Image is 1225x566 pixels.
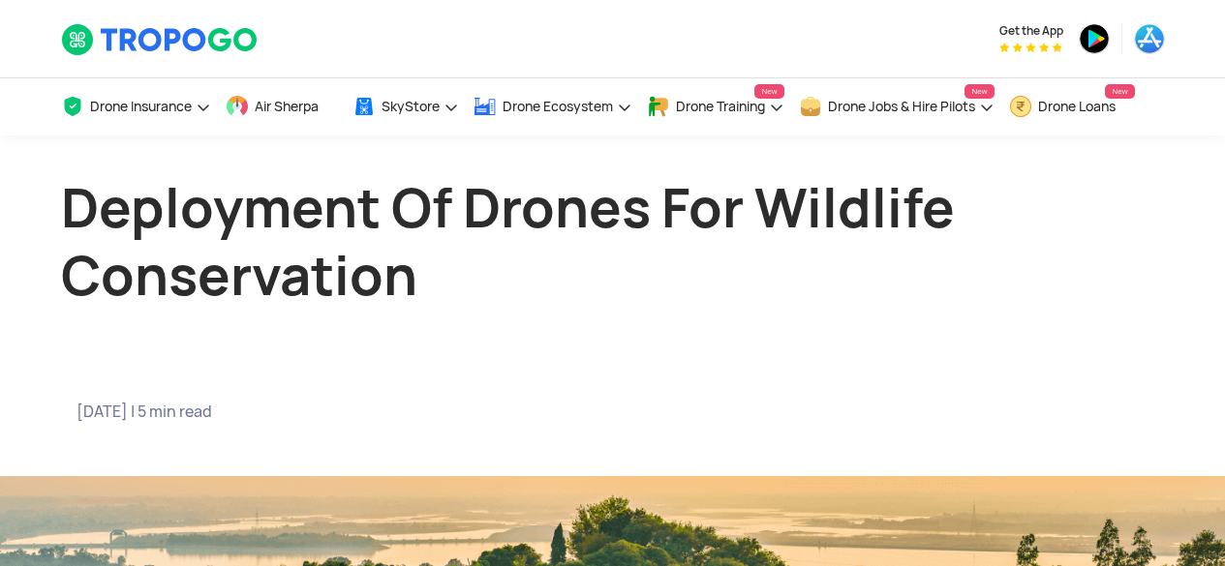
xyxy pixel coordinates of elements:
[999,23,1063,39] span: Get the App
[965,84,994,99] span: New
[828,99,975,114] span: Drone Jobs & Hire Pilots
[1009,78,1135,135] a: Drone LoansNew
[382,99,440,114] span: SkyStore
[754,84,783,99] span: New
[999,43,1062,52] img: App Raking
[61,78,211,135] a: Drone Insurance
[1038,99,1116,114] span: Drone Loans
[799,78,995,135] a: Drone Jobs & Hire PilotsNew
[61,23,260,56] img: TropoGo Logo
[352,78,459,135] a: SkyStore
[61,174,1165,310] h1: Deployment Of Drones For Wildlife Conservation
[676,99,765,114] span: Drone Training
[255,99,319,114] span: Air Sherpa
[647,78,784,135] a: Drone TrainingNew
[1134,23,1165,54] img: ic_appstore.png
[77,402,583,422] span: [DATE] | 5 min read
[90,99,192,114] span: Drone Insurance
[474,78,632,135] a: Drone Ecosystem
[226,78,338,135] a: Air Sherpa
[1105,84,1134,99] span: New
[1079,23,1110,54] img: ic_playstore.png
[503,99,613,114] span: Drone Ecosystem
